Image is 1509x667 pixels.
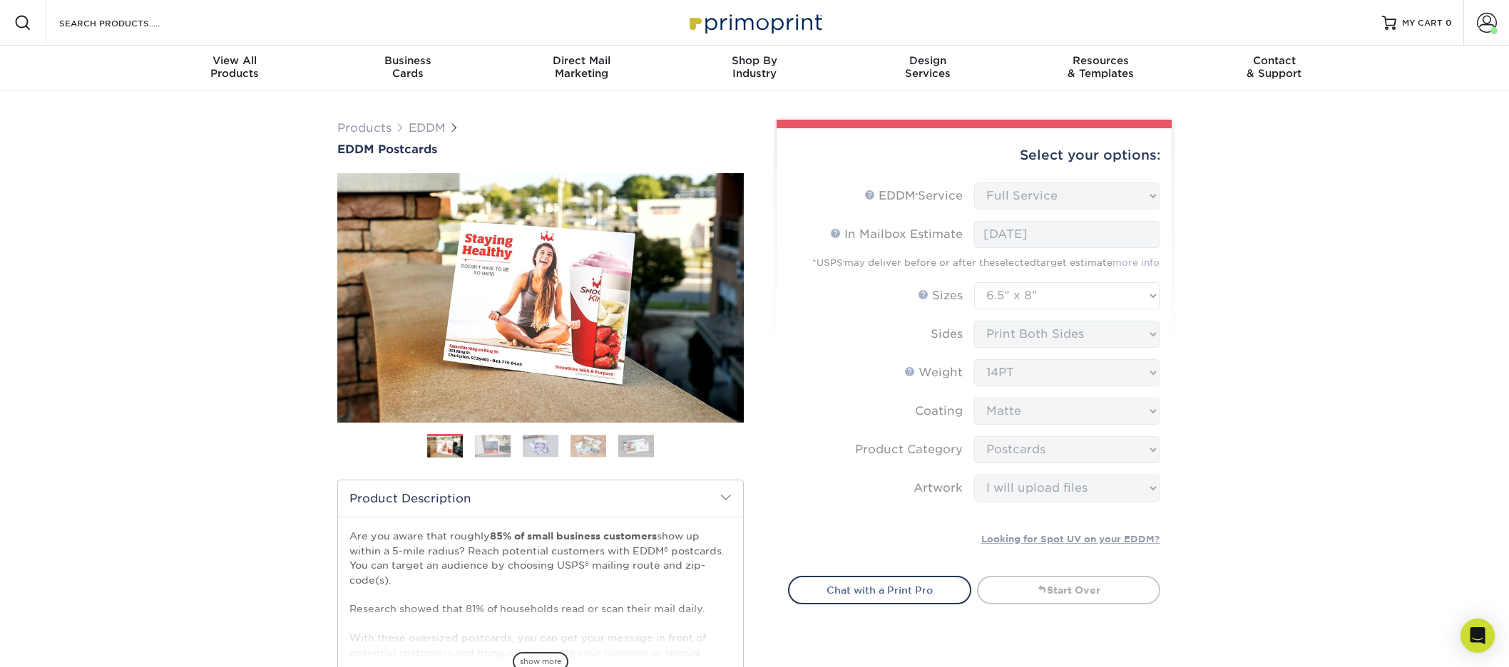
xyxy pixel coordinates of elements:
[495,46,668,91] a: Direct MailMarketing
[148,54,322,67] span: View All
[571,435,606,457] img: EDDM 04
[409,121,446,135] a: EDDM
[337,143,744,156] a: EDDM Postcards
[788,128,1160,182] div: Select your options:
[523,435,558,457] img: EDDM 03
[841,46,1014,91] a: DesignServices
[148,54,322,80] div: Products
[495,54,668,80] div: Marketing
[322,46,495,91] a: BusinessCards
[841,54,1014,80] div: Services
[322,54,495,80] div: Cards
[337,143,437,156] span: EDDM Postcards
[58,14,197,31] input: SEARCH PRODUCTS.....
[1014,54,1187,80] div: & Templates
[668,54,842,67] span: Shop By
[148,46,322,91] a: View AllProducts
[475,435,511,457] img: EDDM 02
[668,54,842,80] div: Industry
[668,46,842,91] a: Shop ByIndustry
[1402,17,1443,29] span: MY CART
[788,576,971,604] a: Chat with a Print Pro
[1461,619,1495,653] div: Open Intercom Messenger
[618,435,654,457] img: EDDM 05
[495,54,668,67] span: Direct Mail
[427,435,463,459] img: EDDM 01
[1187,46,1361,91] a: Contact& Support
[1014,54,1187,67] span: Resources
[841,54,1014,67] span: Design
[977,576,1160,604] a: Start Over
[1446,18,1452,28] span: 0
[490,530,657,542] strong: 85% of small business customers
[338,480,743,517] h2: Product Description
[1187,54,1361,67] span: Contact
[337,121,392,135] a: Products
[322,54,495,67] span: Business
[1187,54,1361,80] div: & Support
[337,157,744,438] img: EDDM Postcards 01
[683,7,826,38] img: Primoprint
[1014,46,1187,91] a: Resources& Templates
